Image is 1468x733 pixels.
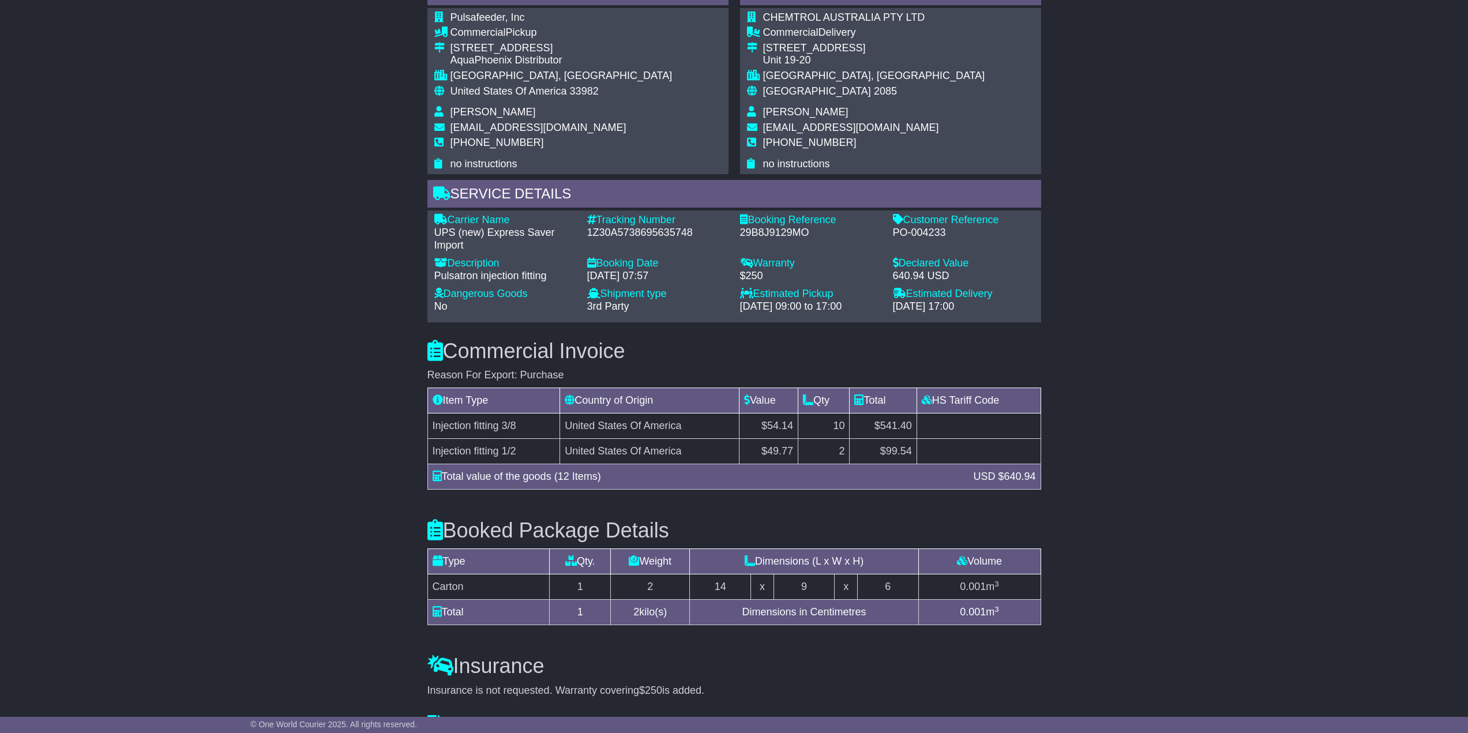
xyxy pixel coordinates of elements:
div: Description [434,257,576,270]
div: $250 [740,270,881,283]
td: United States Of America [560,438,739,464]
div: Customer Reference [893,214,1034,227]
span: 2085 [874,85,897,97]
td: Total [427,600,550,625]
span: United States Of America [450,85,567,97]
div: AquaPhoenix Distributor [450,54,673,67]
td: 1 [550,600,611,625]
div: Unit 19-20 [763,54,985,67]
div: Reason For Export: Purchase [427,369,1041,382]
td: Dimensions in Centimetres [690,600,918,625]
span: CHEMTROL AUSTRALIA PTY LTD [763,12,925,23]
td: 6 [857,574,918,600]
span: 3rd Party [587,300,629,312]
span: [PHONE_NUMBER] [763,137,857,148]
td: Qty [798,388,850,413]
h3: Booked Package Details [427,519,1041,542]
span: Pulsafeeder, Inc [450,12,525,23]
h3: Commercial Invoice [427,340,1041,363]
span: 0.001 [960,606,986,618]
span: no instructions [763,158,830,170]
div: [DATE] 07:57 [587,270,729,283]
span: Commercial [450,27,506,38]
td: Total [850,388,917,413]
td: 9 [774,574,835,600]
div: Tracking Number [587,214,729,227]
td: Item Type [427,388,560,413]
div: Delivery [763,27,985,39]
td: HS Tariff Code [917,388,1041,413]
td: m [918,600,1041,625]
span: Commercial [763,27,819,38]
div: [STREET_ADDRESS] [763,42,985,55]
div: [DATE] 17:00 [893,300,1034,313]
span: 2 [633,606,639,618]
td: Qty. [550,549,611,574]
span: [PERSON_NAME] [450,106,536,118]
div: Carrier Name [434,214,576,227]
td: Injection fitting 1/2 [427,438,560,464]
div: Pulsatron injection fitting [434,270,576,283]
div: Shipment type [587,288,729,300]
div: Estimated Pickup [740,288,881,300]
span: 0.001 [960,581,986,592]
h3: Insurance [427,655,1041,678]
div: UPS (new) Express Saver Import [434,227,576,251]
span: [PHONE_NUMBER] [450,137,544,148]
div: 29B8J9129MO [740,227,881,239]
span: No [434,300,448,312]
span: [EMAIL_ADDRESS][DOMAIN_NAME] [450,122,626,133]
div: Service Details [427,180,1041,211]
div: [GEOGRAPHIC_DATA], [GEOGRAPHIC_DATA] [763,70,985,82]
sup: 3 [994,605,999,614]
td: 14 [690,574,751,600]
td: x [751,574,774,600]
td: 1 [550,574,611,600]
span: 33982 [570,85,599,97]
div: Declared Value [893,257,1034,270]
td: x [835,574,857,600]
span: © One World Courier 2025. All rights reserved. [250,720,417,729]
div: [GEOGRAPHIC_DATA], [GEOGRAPHIC_DATA] [450,70,673,82]
div: 640.94 USD [893,270,1034,283]
td: Injection fitting 3/8 [427,413,560,438]
td: United States Of America [560,413,739,438]
td: Dimensions (L x W x H) [690,549,918,574]
td: 2 [798,438,850,464]
td: m [918,574,1041,600]
span: [GEOGRAPHIC_DATA] [763,85,871,97]
td: Country of Origin [560,388,739,413]
div: [STREET_ADDRESS] [450,42,673,55]
div: Booking Date [587,257,729,270]
td: $541.40 [850,413,917,438]
td: $49.77 [739,438,798,464]
div: PO-004233 [893,227,1034,239]
td: Volume [918,549,1041,574]
div: Booking Reference [740,214,881,227]
td: Value [739,388,798,413]
span: [EMAIL_ADDRESS][DOMAIN_NAME] [763,122,939,133]
div: Warranty [740,257,881,270]
td: Carton [427,574,550,600]
div: USD $640.94 [967,469,1041,484]
div: Estimated Delivery [893,288,1034,300]
span: no instructions [450,158,517,170]
td: 2 [611,574,690,600]
span: $250 [639,685,662,696]
td: kilo(s) [611,600,690,625]
div: Pickup [450,27,673,39]
div: Total value of the goods (12 Items) [427,469,968,484]
td: $54.14 [739,413,798,438]
span: [PERSON_NAME] [763,106,848,118]
div: [DATE] 09:00 to 17:00 [740,300,881,313]
td: Weight [611,549,690,574]
td: 10 [798,413,850,438]
div: Insurance is not requested. Warranty covering is added. [427,685,1041,697]
div: Dangerous Goods [434,288,576,300]
sup: 3 [994,580,999,588]
td: $99.54 [850,438,917,464]
td: Type [427,549,550,574]
div: 1Z30A5738695635748 [587,227,729,239]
